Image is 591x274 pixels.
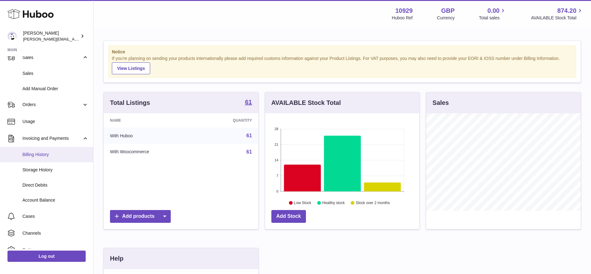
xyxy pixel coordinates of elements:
td: With Huboo [104,128,200,144]
a: 0.00 Total sales [479,7,507,21]
span: Channels [22,230,88,236]
a: Add products [110,210,171,223]
strong: 61 [245,99,252,105]
text: 7 [276,174,278,178]
a: 61 [245,99,252,106]
th: Name [104,113,200,128]
strong: GBP [441,7,455,15]
span: Direct Debits [22,182,88,188]
span: Account Balance [22,197,88,203]
text: Stock over 2 months [356,201,390,205]
span: [PERSON_NAME][EMAIL_ADDRESS][DOMAIN_NAME] [23,37,125,42]
div: If you're planning on sending your products internationally please add required customs informati... [112,56,573,74]
span: Total sales [479,15,507,21]
h3: Help [110,254,123,263]
span: Cases [22,213,88,219]
h3: AVAILABLE Stock Total [271,99,341,107]
span: Settings [22,247,88,253]
span: 874.20 [557,7,576,15]
strong: Notice [112,49,573,55]
span: Storage History [22,167,88,173]
text: 14 [274,158,278,162]
text: Healthy stock [322,201,345,205]
a: Log out [7,251,86,262]
div: [PERSON_NAME] [23,30,79,42]
span: Orders [22,102,82,108]
a: 874.20 AVAILABLE Stock Total [531,7,584,21]
a: 61 [246,133,252,138]
a: View Listings [112,62,150,74]
strong: 10929 [395,7,413,15]
span: AVAILABLE Stock Total [531,15,584,21]
text: 28 [274,127,278,131]
span: Invoicing and Payments [22,135,82,141]
text: Low Stock [294,201,312,205]
div: Huboo Ref [392,15,413,21]
h3: Sales [432,99,449,107]
span: Add Manual Order [22,86,88,92]
text: 0 [276,189,278,193]
span: Billing History [22,152,88,158]
span: Sales [22,55,82,61]
a: 61 [246,149,252,154]
span: Usage [22,119,88,125]
span: Sales [22,71,88,76]
td: With Woocommerce [104,144,200,160]
h3: Total Listings [110,99,150,107]
a: Add Stock [271,210,306,223]
img: thomas@otesports.co.uk [7,32,17,41]
text: 21 [274,143,278,146]
th: Quantity [200,113,258,128]
span: 0.00 [488,7,500,15]
div: Currency [437,15,455,21]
